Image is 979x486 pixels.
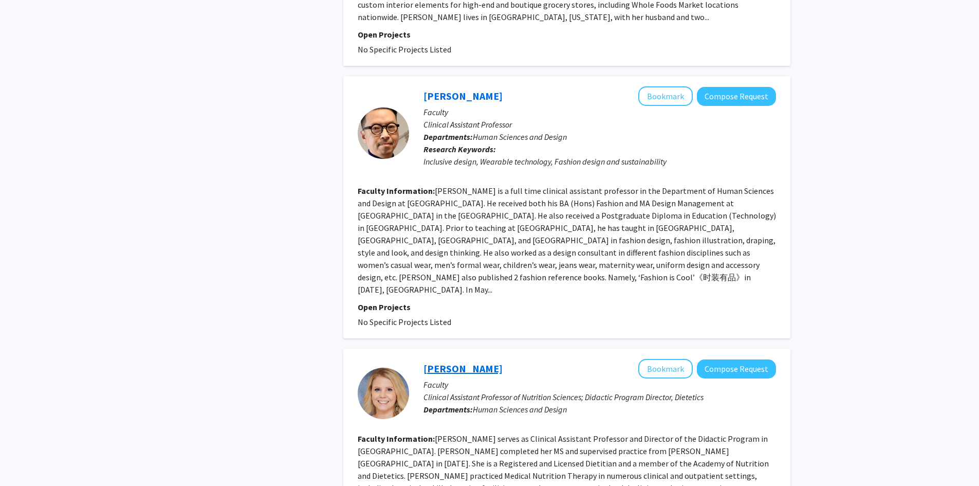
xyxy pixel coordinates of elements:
b: Research Keywords: [423,144,496,154]
button: Add Amber Arnold to Bookmarks [638,359,693,379]
b: Faculty Information: [358,434,435,444]
button: Compose Request to Amber Arnold [697,359,776,379]
a: [PERSON_NAME] [423,89,503,102]
span: No Specific Projects Listed [358,44,451,55]
p: Clinical Assistant Professor [423,118,776,131]
div: Inclusive design, Wearable technology, Fashion design and sustainability [423,155,776,168]
button: Compose Request to David Yeung [697,87,776,106]
b: Departments: [423,404,473,415]
span: No Specific Projects Listed [358,317,451,327]
span: Human Sciences and Design [473,132,567,142]
p: Clinical Assistant Professor of Nutrition Sciences; Didactic Program Director, Dietetics [423,391,776,403]
p: Faculty [423,106,776,118]
p: Open Projects [358,28,776,41]
b: Departments: [423,132,473,142]
p: Faculty [423,379,776,391]
fg-read-more: [PERSON_NAME] is a full time clinical assistant professor in the Department of Human Sciences and... [358,186,776,295]
span: Human Sciences and Design [473,404,567,415]
b: Faculty Information: [358,186,435,196]
iframe: Chat [8,440,44,478]
p: Open Projects [358,301,776,313]
a: [PERSON_NAME] [423,362,503,375]
button: Add David Yeung to Bookmarks [638,86,693,106]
